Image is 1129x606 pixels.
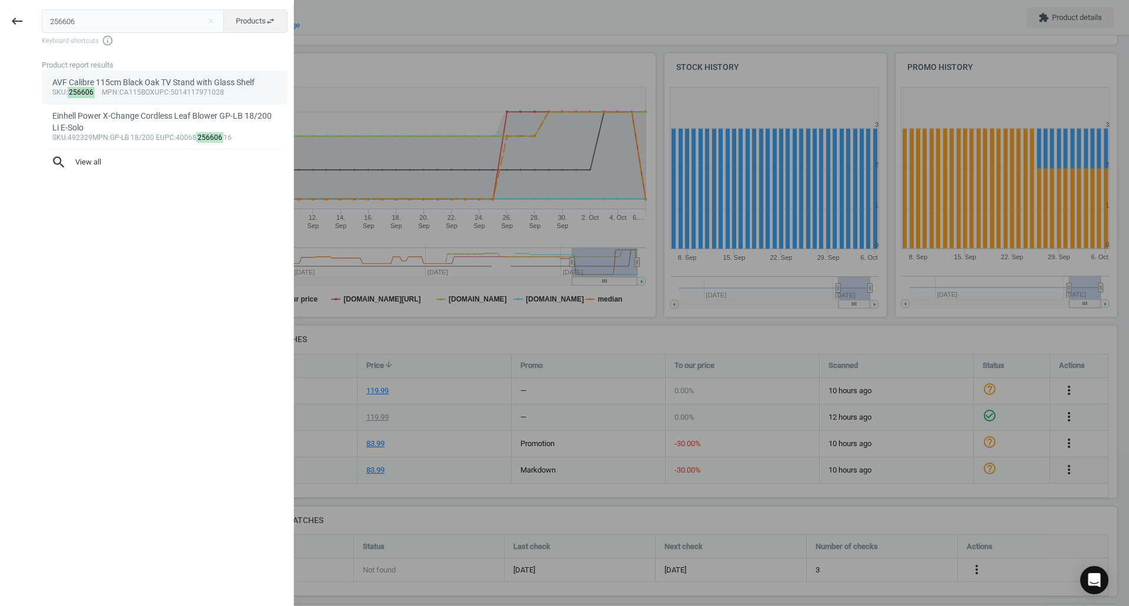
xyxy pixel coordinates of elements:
[52,111,278,133] div: Einhell Power X-Change Cordless Leaf Blower GP-LB 18/200 Li E-Solo
[92,133,108,142] span: mpn
[52,77,278,88] div: AVF Calibre 115cm Black Oak TV Stand with Glass Shelf
[4,8,31,35] button: keyboard_backspace
[68,87,95,98] mark: 256606
[51,155,66,170] i: search
[223,9,288,33] button: Productsswap_horiz
[155,88,169,96] span: upc
[266,16,275,26] i: swap_horiz
[42,149,288,175] button: searchView all
[51,155,278,170] span: View all
[42,60,293,71] div: Product report results
[102,88,118,96] span: mpn
[42,9,225,33] input: Enter the SKU or product name
[1080,566,1108,594] div: Open Intercom Messenger
[236,16,275,26] span: Products
[52,88,278,98] div: : :CA115BOX :5014117971028
[196,132,224,143] mark: 256606
[42,35,288,46] span: Keyboard shortcuts
[52,133,66,142] span: sku
[102,35,113,46] i: info_outline
[202,16,219,26] button: Close
[52,133,278,143] div: :492329 :GP-LB 18/200 E :40068 16
[160,133,174,142] span: upc
[52,88,66,96] span: sku
[10,14,24,28] i: keyboard_backspace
